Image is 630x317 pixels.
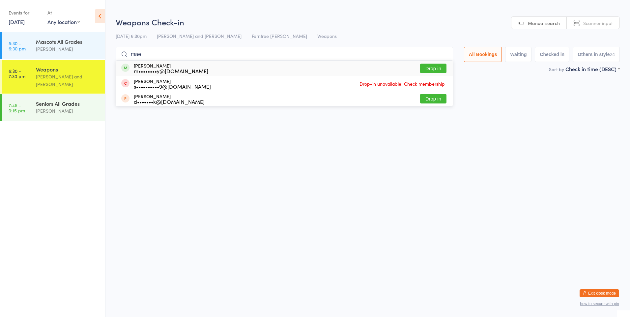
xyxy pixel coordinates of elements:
[610,52,615,57] div: 24
[580,289,619,297] button: Exit kiosk mode
[580,302,619,306] button: how to secure with pin
[252,33,307,39] span: Ferntree [PERSON_NAME]
[134,68,208,73] div: m••••••••y@[DOMAIN_NAME]
[36,66,100,73] div: Weapons
[9,7,41,18] div: Events for
[9,41,26,51] time: 5:30 - 6:30 pm
[116,16,620,27] h2: Weapons Check-in
[358,79,446,89] span: Drop-in unavailable: Check membership
[36,38,100,45] div: Mascots All Grades
[317,33,337,39] span: Weapons
[549,66,564,72] label: Sort by
[157,33,242,39] span: [PERSON_NAME] and [PERSON_NAME]
[573,47,620,62] button: Others in style24
[420,64,446,73] button: Drop in
[134,84,211,89] div: s••••••••••9@[DOMAIN_NAME]
[2,94,105,121] a: 7:45 -9:15 pmSeniors All Grades[PERSON_NAME]
[36,107,100,115] div: [PERSON_NAME]
[420,94,446,103] button: Drop in
[134,94,205,104] div: [PERSON_NAME]
[505,47,531,62] button: Waiting
[2,32,105,59] a: 5:30 -6:30 pmMascots All Grades[PERSON_NAME]
[583,20,613,26] span: Scanner input
[36,73,100,88] div: [PERSON_NAME] and [PERSON_NAME]
[36,45,100,53] div: [PERSON_NAME]
[134,78,211,89] div: [PERSON_NAME]
[47,18,80,25] div: Any location
[36,100,100,107] div: Seniors All Grades
[47,7,80,18] div: At
[464,47,502,62] button: All Bookings
[9,68,25,79] time: 6:30 - 7:30 pm
[535,47,569,62] button: Checked in
[2,60,105,94] a: 6:30 -7:30 pmWeapons[PERSON_NAME] and [PERSON_NAME]
[134,63,208,73] div: [PERSON_NAME]
[528,20,560,26] span: Manual search
[134,99,205,104] div: d•••••••k@[DOMAIN_NAME]
[116,47,453,62] input: Search
[9,102,25,113] time: 7:45 - 9:15 pm
[9,18,25,25] a: [DATE]
[565,65,620,72] div: Check in time (DESC)
[116,33,147,39] span: [DATE] 6:30pm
